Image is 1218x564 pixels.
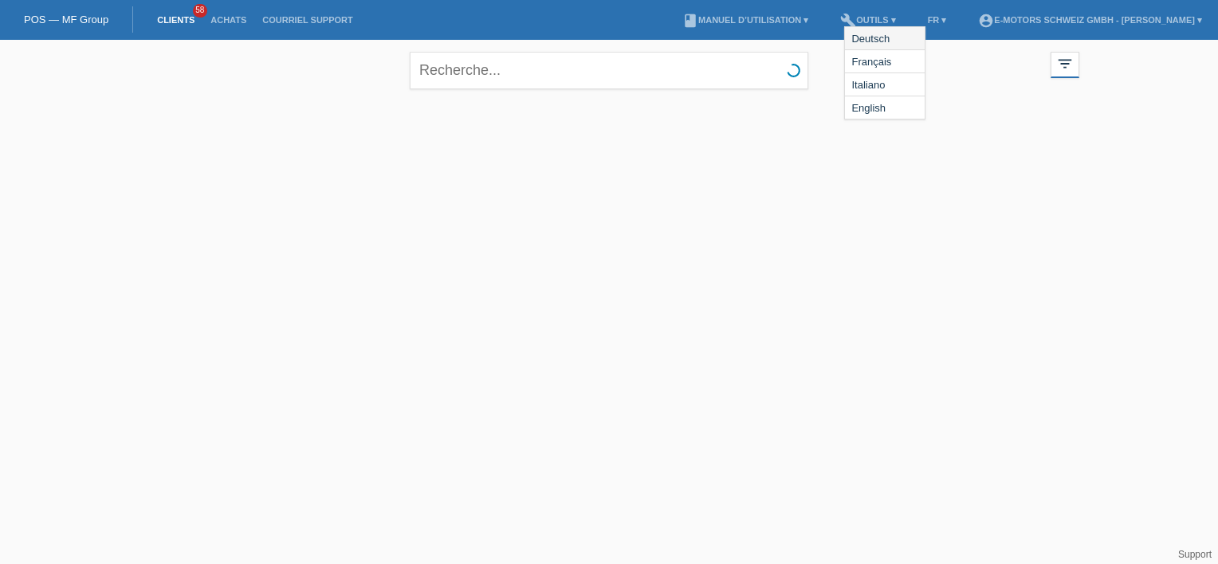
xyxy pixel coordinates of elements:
[193,4,207,18] span: 58
[1178,549,1212,560] a: Support
[674,15,816,25] a: bookManuel d’utilisation ▾
[970,15,1210,25] a: account_circleE-Motors Schweiz GmbH - [PERSON_NAME] ▾
[410,52,808,89] input: Recherche...
[149,15,202,25] a: Clients
[1056,55,1074,72] i: filter_list
[849,98,888,117] span: English
[682,13,698,29] i: book
[849,29,892,48] span: Deutsch
[849,52,894,71] span: Français
[849,75,887,94] span: Italiano
[254,15,360,25] a: Courriel Support
[785,62,802,79] img: loading_inline_small.gif
[978,13,994,29] i: account_circle
[832,15,903,25] a: buildOutils ▾
[920,15,955,25] a: FR ▾
[840,13,856,29] i: build
[202,15,254,25] a: Achats
[24,14,108,25] a: POS — MF Group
